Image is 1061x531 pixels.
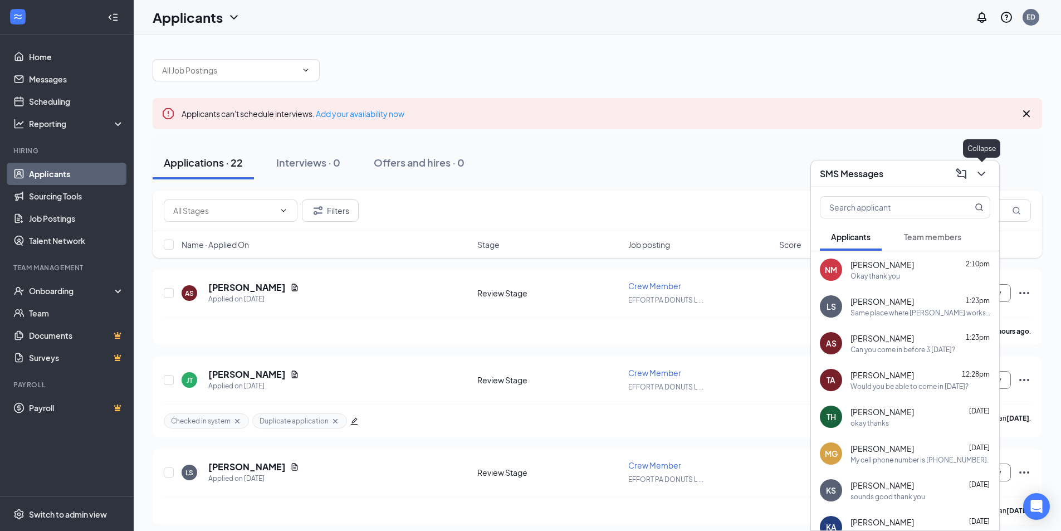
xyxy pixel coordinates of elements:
svg: Cross [331,417,340,426]
h5: [PERSON_NAME] [208,281,286,294]
span: Score [779,239,801,250]
div: Offers and hires · 0 [374,155,465,169]
div: JT [187,376,193,385]
svg: Document [290,370,299,379]
div: Would you be able to come in [DATE]? [850,382,969,391]
svg: Cross [233,417,242,426]
span: [PERSON_NAME] [850,517,914,528]
input: All Stages [173,204,275,217]
div: LS [185,468,193,478]
div: Team Management [13,263,122,272]
div: Applied on [DATE] [208,381,299,392]
b: [DATE] [1006,506,1029,515]
svg: WorkstreamLogo [12,11,23,22]
span: Name · Applied On [182,239,249,250]
svg: Filter [311,204,325,217]
span: Crew Member [628,460,681,470]
svg: Ellipses [1018,466,1031,479]
button: ChevronDown [972,165,990,183]
div: Can you come in before 3 [DATE]? [850,345,955,354]
svg: Settings [13,509,25,520]
div: Hiring [13,146,122,155]
svg: MagnifyingGlass [1012,206,1021,215]
div: LS [827,301,836,312]
div: Payroll [13,380,122,389]
svg: ChevronDown [227,11,241,24]
div: KS [826,485,836,496]
span: Stage [477,239,500,250]
svg: Collapse [107,12,119,23]
svg: Ellipses [1018,286,1031,300]
span: 1:23pm [966,296,990,305]
h1: Applicants [153,8,223,27]
svg: Analysis [13,118,25,129]
div: Review Stage [477,467,622,478]
div: TA [827,374,835,386]
a: Team [29,302,124,324]
span: Team members [904,232,961,242]
svg: ComposeMessage [955,167,968,181]
span: [PERSON_NAME] [850,480,914,491]
div: AS [826,338,837,349]
h5: [PERSON_NAME] [208,461,286,473]
span: [DATE] [969,407,990,415]
svg: Ellipses [1018,373,1031,387]
a: Sourcing Tools [29,185,124,207]
div: Review Stage [477,288,622,299]
div: sounds good thank you [850,492,925,501]
span: Applicants can't schedule interviews. [182,109,404,119]
svg: Cross [1020,107,1033,120]
a: Talent Network [29,230,124,252]
div: Applications · 22 [164,155,243,169]
span: Job posting [628,239,670,250]
a: Messages [29,68,124,90]
svg: UserCheck [13,285,25,296]
svg: ChevronDown [301,66,310,75]
div: Okay thank you [850,271,900,281]
span: EFFORT PA DONUTS L ... [628,383,703,391]
span: [PERSON_NAME] [850,443,914,454]
svg: ChevronDown [975,167,988,181]
span: [PERSON_NAME] [850,406,914,417]
button: Filter Filters [302,199,359,222]
b: [DATE] [1006,414,1029,422]
div: AS [185,289,194,298]
span: Duplicate application [260,416,329,426]
input: All Job Postings [162,64,297,76]
svg: Error [162,107,175,120]
a: Applicants [29,163,124,185]
svg: Document [290,283,299,292]
div: NM [825,264,837,275]
span: [PERSON_NAME] [850,333,914,344]
div: TH [827,411,836,422]
span: Applicants [831,232,871,242]
div: Applied on [DATE] [208,473,299,484]
div: ED [1026,12,1035,22]
span: [DATE] [969,444,990,452]
div: Collapse [963,139,1000,158]
div: Onboarding [29,285,115,296]
b: 20 hours ago [989,327,1029,335]
div: MG [825,448,838,459]
div: Interviews · 0 [276,155,340,169]
a: Add your availability now [316,109,404,119]
a: DocumentsCrown [29,324,124,347]
svg: MagnifyingGlass [975,203,984,212]
span: 12:28pm [962,370,990,378]
a: Scheduling [29,90,124,113]
div: Open Intercom Messenger [1023,493,1050,520]
span: [PERSON_NAME] [850,369,914,381]
span: EFFORT PA DONUTS L ... [628,475,703,484]
a: Job Postings [29,207,124,230]
button: ComposeMessage [952,165,970,183]
div: Same place where [PERSON_NAME] works at [850,308,990,318]
svg: Document [290,462,299,471]
span: [PERSON_NAME] [850,259,914,270]
span: EFFORT PA DONUTS L ... [628,296,703,304]
div: Review Stage [477,374,622,386]
span: edit [350,417,358,425]
span: Crew Member [628,368,681,378]
svg: ChevronDown [279,206,288,215]
svg: Notifications [975,11,989,24]
svg: QuestionInfo [1000,11,1013,24]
